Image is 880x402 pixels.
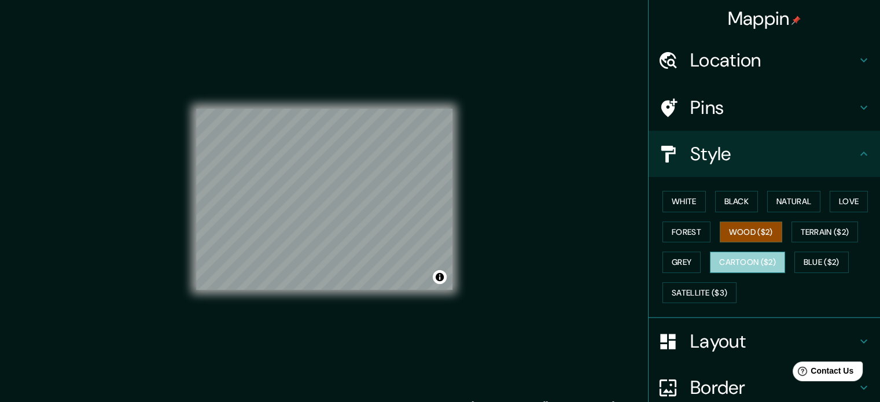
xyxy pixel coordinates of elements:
[690,96,857,119] h4: Pins
[767,191,820,212] button: Natural
[649,131,880,177] div: Style
[720,222,782,243] button: Wood ($2)
[662,222,710,243] button: Forest
[662,252,701,273] button: Grey
[662,282,737,304] button: Satellite ($3)
[662,191,706,212] button: White
[433,270,447,284] button: Toggle attribution
[777,357,867,389] iframe: Help widget launcher
[690,376,857,399] h4: Border
[649,37,880,83] div: Location
[690,142,857,165] h4: Style
[791,16,801,25] img: pin-icon.png
[715,191,759,212] button: Black
[649,84,880,131] div: Pins
[690,49,857,72] h4: Location
[791,222,859,243] button: Terrain ($2)
[690,330,857,353] h4: Layout
[830,191,868,212] button: Love
[649,318,880,364] div: Layout
[728,7,801,30] h4: Mappin
[196,109,452,290] canvas: Map
[710,252,785,273] button: Cartoon ($2)
[794,252,849,273] button: Blue ($2)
